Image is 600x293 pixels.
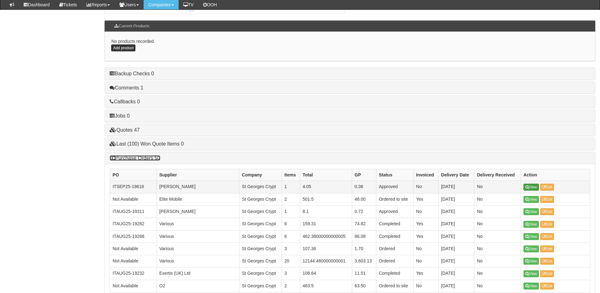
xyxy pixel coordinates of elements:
td: Completed [376,230,413,243]
td: 6 [282,218,300,230]
a: Add product [111,44,135,51]
a: Quotes 47 [110,127,140,133]
a: Edit [540,196,554,203]
td: 2 [282,193,300,205]
td: Various [157,218,239,230]
td: St Georges Crypt [239,181,282,193]
a: Edit [540,208,554,215]
td: 46.00 [352,193,376,205]
td: St Georges Crypt [239,280,282,292]
td: Not Available [110,193,157,205]
a: View [523,245,539,252]
td: [DATE] [438,193,474,205]
td: [DATE] [438,280,474,292]
th: Action [521,169,590,181]
td: Yes [414,230,439,243]
td: St Georges Crypt [239,218,282,230]
td: ITAUG25-19311 [110,205,157,218]
td: 2 [282,280,300,292]
td: St Georges Crypt [239,243,282,255]
td: 12144.460000000001 [300,255,352,267]
td: Yes [414,267,439,280]
td: No [474,243,521,255]
th: Total [300,169,352,181]
a: Last (100) Won Quote Items 0 [110,141,184,146]
td: Approved [376,181,413,193]
th: Items [282,169,300,181]
td: Various [157,243,239,255]
a: Callbacks 0 [110,99,140,104]
td: [PERSON_NAME] [157,181,239,193]
td: [DATE] [438,218,474,230]
th: GP [352,169,376,181]
td: Ordered to site [376,280,413,292]
td: 0.36 [352,181,376,193]
th: Company [239,169,282,181]
td: [PERSON_NAME] [157,205,239,218]
td: Completed [376,267,413,280]
td: 3 [282,243,300,255]
th: Supplier [157,169,239,181]
a: View [523,270,539,277]
td: 483.5 [300,280,352,292]
td: 74.82 [352,218,376,230]
a: View [523,221,539,228]
th: Delivery Date [438,169,474,181]
td: 0.72 [352,205,376,218]
td: 108.64 [300,267,352,280]
a: Purchase Orders 50 [110,155,160,161]
td: 107.36 [300,243,352,255]
td: No [474,218,521,230]
td: Ordered [376,243,413,255]
a: Edit [540,283,554,290]
td: Completed [376,218,413,230]
td: St Georges Crypt [239,193,282,205]
h3: Current Products [111,21,152,32]
td: 1.70 [352,243,376,255]
td: 8.1 [300,205,352,218]
td: Ordered to site [376,193,413,205]
td: Various [157,230,239,243]
a: View [523,196,539,203]
td: No [474,230,521,243]
a: Edit [540,184,554,191]
td: ITAUG25-19232 [110,267,157,280]
td: 63.50 [352,280,376,292]
td: Exertis (UK) Ltd [157,267,239,280]
td: Various [157,255,239,267]
td: [DATE] [438,255,474,267]
div: No products recorded. [105,32,595,61]
td: 1 [282,181,300,193]
a: View [523,184,539,191]
td: No [474,267,521,280]
a: View [523,283,539,290]
td: St Georges Crypt [239,255,282,267]
td: Yes [414,193,439,205]
a: Edit [540,258,554,265]
td: [DATE] [438,205,474,218]
a: Jobs 0 [110,113,129,118]
td: [DATE] [438,181,474,193]
td: ITSEP25-19618 [110,181,157,193]
td: No [414,243,439,255]
td: 6 [282,230,300,243]
td: 3,603.13 [352,255,376,267]
td: No [414,205,439,218]
a: No [189,6,194,11]
td: [DATE] [438,243,474,255]
td: No [474,205,521,218]
a: Edit [540,270,554,277]
a: Backup Checks 0 [110,71,154,76]
td: ITAUG25-19282 [110,218,157,230]
td: No [474,280,521,292]
td: 159.31 [300,218,352,230]
td: [DATE] [438,267,474,280]
a: View [523,208,539,215]
td: No [414,255,439,267]
td: Not Available [110,280,157,292]
td: Not Available [110,243,157,255]
th: Delivery Received [474,169,521,181]
a: View [523,233,539,240]
td: 20 [282,255,300,267]
td: No [414,181,439,193]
